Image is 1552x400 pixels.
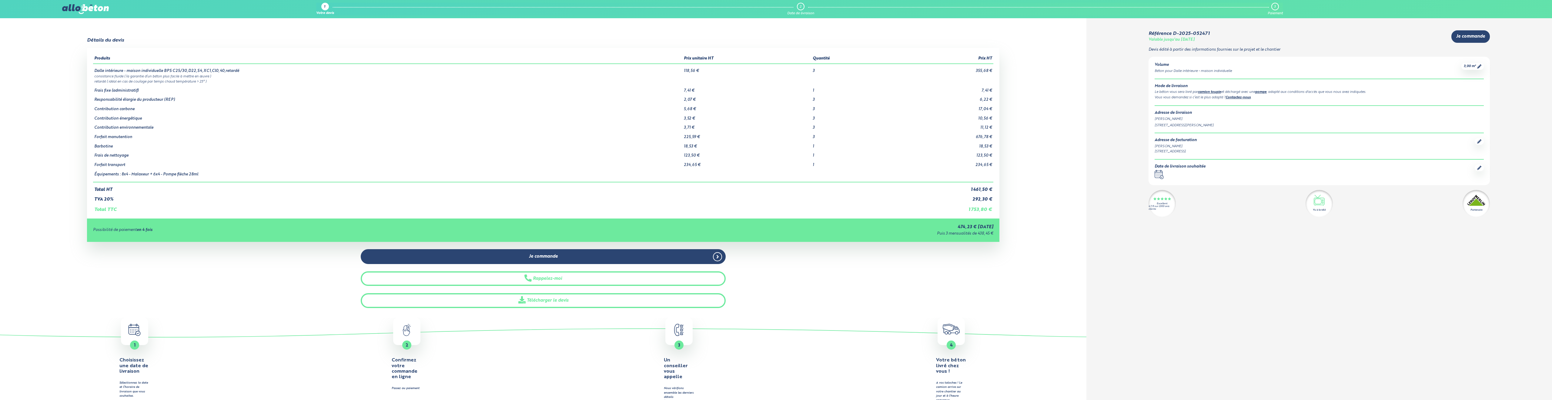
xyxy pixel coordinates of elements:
[1149,48,1490,52] p: Devis édité à partir des informations fournies sur le projet et le chantier
[1155,84,1484,89] div: Mode de livraison
[93,102,683,112] td: Contribution carbone
[1255,90,1266,94] a: pompe
[1155,117,1484,122] div: [PERSON_NAME]
[1268,12,1283,15] div: Paiement
[361,271,726,286] button: Rappelez-moi
[889,158,993,168] td: 234,65 €
[1498,376,1545,393] iframe: Help widget launcher
[316,12,334,15] div: Votre devis
[889,182,993,192] td: 1 461,50 €
[62,4,109,14] img: allobéton
[811,158,889,168] td: 1
[93,192,889,202] td: TVA 20%
[93,64,683,73] td: Dalle intérieure - maison individuelle BPS C25/30,D22,S4,XC1,Cl0,40,retardé
[787,12,814,15] div: Date de livraison
[678,343,680,347] span: 3
[889,102,993,112] td: 17,04 €
[1155,144,1197,149] div: [PERSON_NAME]
[664,358,694,380] h4: Un conseiller vous appelle
[811,93,889,102] td: 3
[93,228,555,232] div: Possibilité de paiement
[1155,138,1197,143] div: Adresse de facturation
[950,343,953,347] span: 4
[134,343,135,347] span: 1
[119,358,150,374] h4: Choisissez une date de livraison
[93,84,683,93] td: Frais fixe (administratif)
[889,192,993,202] td: 292,30 €
[683,93,811,102] td: 2,07 €
[1155,123,1484,128] div: [STREET_ADDRESS][PERSON_NAME]
[683,149,811,158] td: 123,50 €
[324,5,325,9] div: 1
[889,149,993,158] td: 123,50 €
[889,121,993,130] td: 11,12 €
[361,249,726,264] a: Je commande
[93,79,994,84] td: retardé ( idéal en cas de coulage par temps chaud température > 25° )
[392,386,422,391] div: Passez au paiement
[272,318,541,391] a: 2 Confirmez votre commande en ligne Passez au paiement
[936,358,966,374] h4: Votre béton livré chez vous !
[93,140,683,149] td: Barbotine
[93,121,683,130] td: Contribution environnementale
[93,130,683,140] td: Forfait manutention
[93,158,683,168] td: Forfait transport
[683,130,811,140] td: 225,59 €
[1155,63,1232,67] div: Volume
[1155,95,1484,100] div: Vous vous demandez si c’est le plus adapté ? .
[683,64,811,73] td: 118,56 €
[119,381,150,398] div: Sélectionnez la date et l’horaire de livraison que vous souhaitez.
[811,121,889,130] td: 3
[361,293,726,308] a: Télécharger le devis
[1451,30,1490,43] a: Je commande
[889,64,993,73] td: 355,68 €
[316,3,334,15] a: 1 Votre devis
[1456,34,1485,39] span: Je commande
[683,84,811,93] td: 7,41 €
[683,112,811,121] td: 3,52 €
[1313,208,1326,212] div: Vu à la télé
[889,202,993,212] td: 1 753,80 €
[1149,38,1195,42] div: Valable jusqu'au [DATE]
[1155,111,1484,115] div: Adresse de livraison
[889,140,993,149] td: 18,53 €
[889,93,993,102] td: 6,22 €
[1226,96,1251,99] a: Contactez-nous
[811,149,889,158] td: 1
[1149,205,1176,211] div: 4.7/5 sur 2300 avis clients
[811,130,889,140] td: 3
[683,121,811,130] td: 3,71 €
[1274,5,1276,9] div: 3
[889,112,993,121] td: 10,56 €
[137,228,152,232] strong: en 4 fois
[392,358,422,380] h4: Confirmez votre commande en ligne
[555,225,993,230] div: 474,23 € [DATE]
[1198,90,1221,94] a: camion toupie
[811,102,889,112] td: 3
[93,73,994,79] td: consistance fluide ( la garantie d’un béton plus facile à mettre en œuvre )
[1149,31,1210,36] div: Référence D-2025-052471
[1155,69,1232,74] div: Béton pour Dalle intérieure - maison individuelle
[93,112,683,121] td: Contribution énergétique
[1157,202,1167,205] div: Excellent
[800,5,801,9] div: 2
[683,102,811,112] td: 5,68 €
[889,130,993,140] td: 676,78 €
[1155,164,1206,169] div: Date de livraison souhaitée
[87,38,124,43] div: Détails du devis
[943,324,960,334] img: truck.c7a9816ed8b9b1312949.png
[683,158,811,168] td: 234,65 €
[683,54,811,64] th: Prix unitaire HT
[555,232,993,236] div: Puis 3 mensualités de 438,45 €
[93,93,683,102] td: Responsabilité élargie du producteur (REP)
[93,202,889,212] td: Total TTC
[93,149,683,158] td: Frais de nettoyage
[93,182,889,192] td: Total HT
[683,140,811,149] td: 18,53 €
[529,254,558,259] span: Je commande
[811,112,889,121] td: 3
[811,84,889,93] td: 1
[889,84,993,93] td: 7,41 €
[1470,208,1482,212] div: Partenaire
[93,54,683,64] th: Produits
[811,64,889,73] td: 3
